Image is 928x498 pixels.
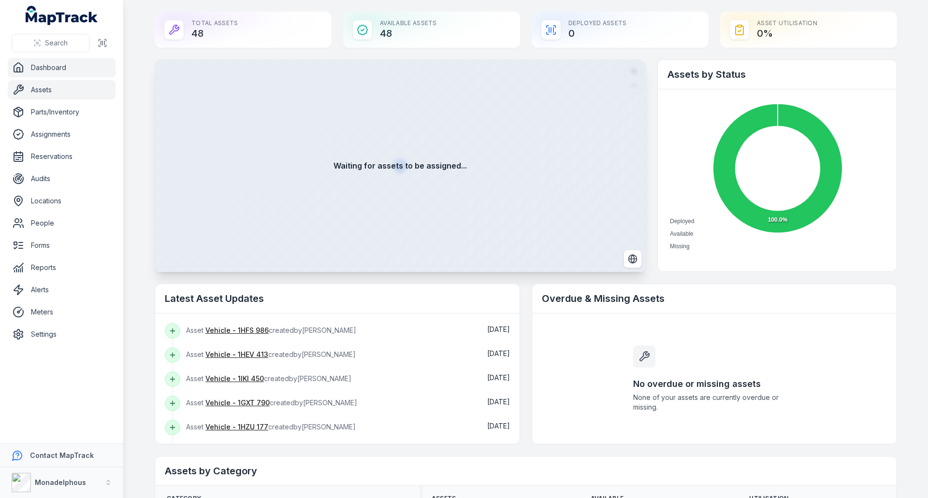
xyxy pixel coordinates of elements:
[487,422,510,430] time: 9/26/2025, 1:09:16 PM
[8,58,116,77] a: Dashboard
[333,160,467,171] strong: Waiting for assets to be assigned...
[35,478,86,486] strong: Monadelphous
[8,213,116,233] a: People
[186,374,351,383] span: Asset created by [PERSON_NAME]
[487,398,510,406] span: [DATE]
[633,393,796,412] span: None of your assets are currently overdue or missing.
[205,326,269,335] a: Vehicle - 1HFS 986
[487,373,510,382] time: 9/26/2025, 1:09:16 PM
[487,325,510,333] span: [DATE]
[8,125,116,144] a: Assignments
[670,230,693,237] span: Available
[165,292,510,305] h2: Latest Asset Updates
[205,374,264,384] a: Vehicle - 1IKI 450
[8,302,116,322] a: Meters
[667,68,887,81] h2: Assets by Status
[670,243,690,250] span: Missing
[8,80,116,100] a: Assets
[8,191,116,211] a: Locations
[487,422,510,430] span: [DATE]
[8,236,116,255] a: Forms
[186,350,356,358] span: Asset created by [PERSON_NAME]
[186,398,357,407] span: Asset created by [PERSON_NAME]
[8,258,116,277] a: Reports
[186,423,356,431] span: Asset created by [PERSON_NAME]
[205,422,268,432] a: Vehicle - 1HZU 177
[623,250,642,268] button: Switch to Satellite View
[26,6,98,25] a: MapTrack
[487,349,510,357] time: 9/26/2025, 1:09:16 PM
[186,326,356,334] span: Asset created by [PERSON_NAME]
[670,218,695,225] span: Deployed
[12,34,89,52] button: Search
[487,398,510,406] time: 9/26/2025, 1:09:16 PM
[8,102,116,122] a: Parts/Inventory
[8,280,116,299] a: Alerts
[30,451,94,459] strong: Contact MapTrack
[205,350,268,359] a: Vehicle - 1HEV 413
[487,373,510,382] span: [DATE]
[8,325,116,344] a: Settings
[487,325,510,333] time: 9/26/2025, 1:09:16 PM
[8,169,116,188] a: Audits
[8,147,116,166] a: Reservations
[205,398,270,408] a: Vehicle - 1GXT 790
[487,349,510,357] span: [DATE]
[633,377,796,391] h3: No overdue or missing assets
[165,464,887,478] h2: Assets by Category
[45,38,68,48] span: Search
[542,292,887,305] h2: Overdue & Missing Assets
